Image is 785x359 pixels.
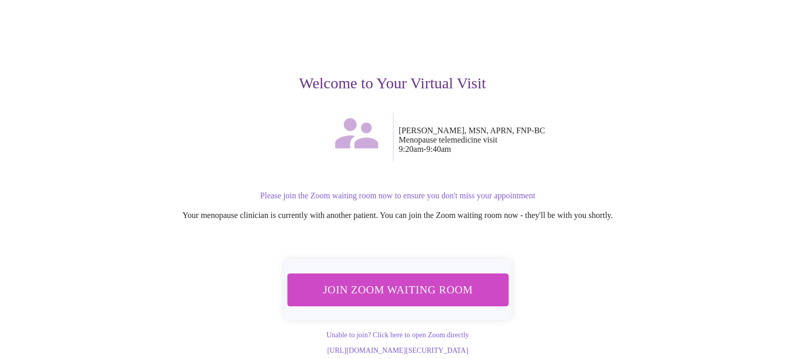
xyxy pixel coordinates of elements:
[300,280,494,299] span: Join Zoom Waiting Room
[287,273,508,306] button: Join Zoom Waiting Room
[75,74,711,92] h3: Welcome to Your Virtual Visit
[327,347,468,354] a: [URL][DOMAIN_NAME][SECURITY_DATA]
[85,211,711,220] p: Your menopause clinician is currently with another patient. You can join the Zoom waiting room no...
[326,331,469,339] a: Unable to join? Click here to open Zoom directly
[399,126,711,154] p: [PERSON_NAME], MSN, APRN, FNP-BC Menopause telemedicine visit 9:20am - 9:40am
[85,191,711,200] p: Please join the Zoom waiting room now to ensure you don't miss your appointment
